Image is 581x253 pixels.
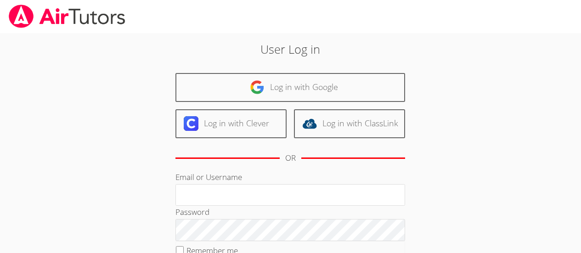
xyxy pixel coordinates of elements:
[250,80,265,95] img: google-logo-50288ca7cdecda66e5e0955fdab243c47b7ad437acaf1139b6f446037453330a.svg
[175,109,287,138] a: Log in with Clever
[175,207,209,217] label: Password
[134,40,447,58] h2: User Log in
[302,116,317,131] img: classlink-logo-d6bb404cc1216ec64c9a2012d9dc4662098be43eaf13dc465df04b49fa7ab582.svg
[175,172,242,182] label: Email or Username
[285,152,296,165] div: OR
[8,5,126,28] img: airtutors_banner-c4298cdbf04f3fff15de1276eac7730deb9818008684d7c2e4769d2f7ddbe033.png
[294,109,405,138] a: Log in with ClassLink
[184,116,198,131] img: clever-logo-6eab21bc6e7a338710f1a6ff85c0baf02591cd810cc4098c63d3a4b26e2feb20.svg
[175,73,405,102] a: Log in with Google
